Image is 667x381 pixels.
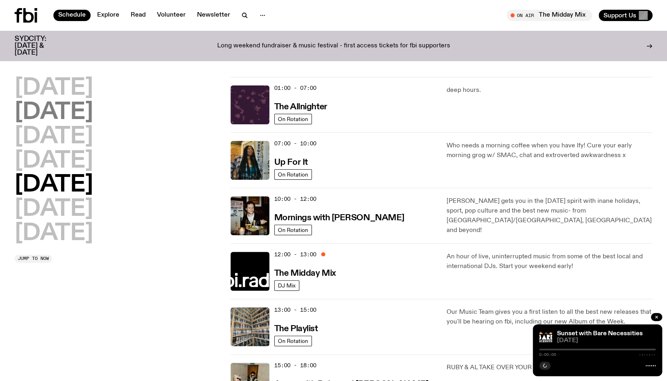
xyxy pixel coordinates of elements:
[603,12,636,19] span: Support Us
[446,141,652,160] p: Who needs a morning coffee when you have Ify! Cure your early morning grog w/ SMAC, chat and extr...
[278,338,308,344] span: On Rotation
[274,251,316,258] span: 12:00 - 13:00
[506,10,592,21] button: On AirThe Midday Mix
[274,336,312,346] a: On Rotation
[192,10,235,21] a: Newsletter
[446,85,652,95] p: deep hours.
[92,10,124,21] a: Explore
[599,10,652,21] button: Support Us
[274,195,316,203] span: 10:00 - 12:00
[274,158,308,167] h3: Up For It
[15,198,93,221] button: [DATE]
[446,252,652,271] p: An hour of live, uninterrupted music from some of the best local and international DJs. Start you...
[274,103,327,111] h3: The Allnighter
[231,141,269,180] img: Ify - a Brown Skin girl with black braided twists, looking up to the side with her tongue stickin...
[15,174,93,196] button: [DATE]
[15,101,93,124] button: [DATE]
[274,225,312,235] a: On Rotation
[15,150,93,172] button: [DATE]
[231,307,269,346] img: A corner shot of the fbi music library
[274,268,336,278] a: The Midday Mix
[274,84,316,92] span: 01:00 - 07:00
[274,323,318,333] a: The Playlist
[274,101,327,111] a: The Allnighter
[446,196,652,235] p: [PERSON_NAME] gets you in the [DATE] spirit with inane holidays, sport, pop culture and the best ...
[15,36,66,56] h3: SYDCITY: [DATE] & [DATE]
[278,172,308,178] span: On Rotation
[274,114,312,124] a: On Rotation
[274,280,299,291] a: DJ Mix
[539,331,552,344] img: Bare Necessities
[274,169,312,180] a: On Rotation
[274,362,316,369] span: 15:00 - 18:00
[126,10,150,21] a: Read
[15,255,52,263] button: Jump to now
[446,307,652,327] p: Our Music Team gives you a first listen to all the best new releases that you'll be hearing on fb...
[15,222,93,245] button: [DATE]
[217,43,450,50] p: Long weekend fundraiser & music festival - first access tickets for fbi supporters
[15,126,93,148] button: [DATE]
[274,212,404,222] a: Mornings with [PERSON_NAME]
[231,196,269,235] img: Sam blankly stares at the camera, brightly lit by a camera flash wearing a hat collared shirt and...
[278,227,308,233] span: On Rotation
[274,214,404,222] h3: Mornings with [PERSON_NAME]
[274,325,318,333] h3: The Playlist
[274,269,336,278] h3: The Midday Mix
[15,77,93,100] button: [DATE]
[446,363,652,372] p: RUBY & AL TAKE OVER YOUR [DATE] ARVOS!
[274,140,316,147] span: 07:00 - 10:00
[557,330,643,337] a: Sunset with Bare Necessities
[278,116,308,122] span: On Rotation
[557,338,656,344] span: [DATE]
[539,353,556,357] span: 0:00:00
[18,256,49,261] span: Jump to now
[639,353,656,357] span: -:--:--
[274,306,316,314] span: 13:00 - 15:00
[274,157,308,167] a: Up For It
[278,283,296,289] span: DJ Mix
[152,10,191,21] a: Volunteer
[53,10,91,21] a: Schedule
